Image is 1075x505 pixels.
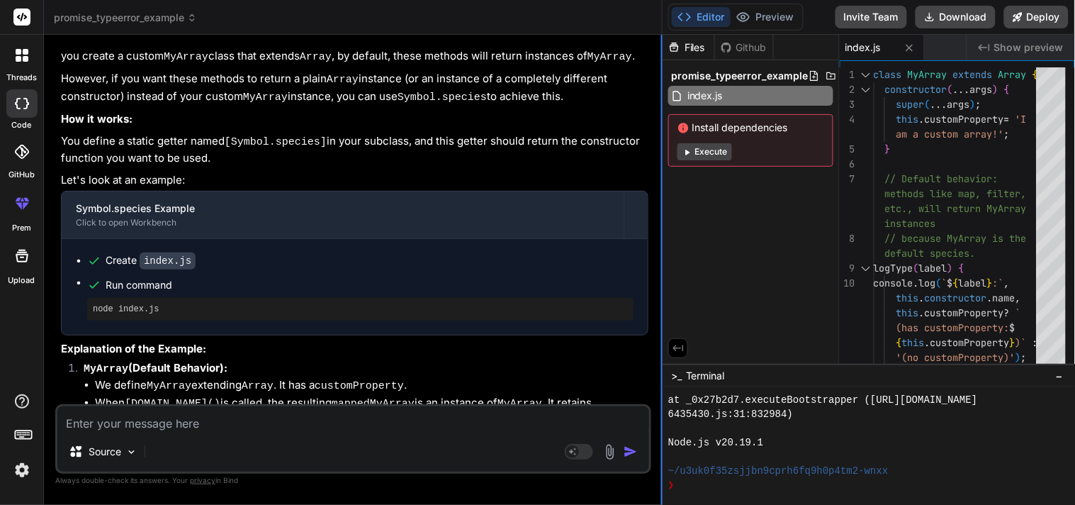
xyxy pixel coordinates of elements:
span: name [993,292,1015,304]
img: icon [624,445,638,459]
code: Array [327,74,359,86]
span: ( [913,262,919,274]
button: Deploy [1004,6,1069,28]
span: ? [1004,306,1010,319]
span: methods like map, filter, [885,187,1027,200]
span: ) [1015,351,1021,364]
span: (has customProperty: [896,321,1010,334]
span: '(no customProperty)' [896,351,1015,364]
strong: Explanation of the Example: [61,342,206,355]
span: $ [947,277,953,289]
div: Github [715,40,773,55]
div: Symbol.species Example [76,201,610,216]
p: Let's look at an example: [61,172,648,189]
span: this [896,292,919,304]
div: Files [663,40,714,55]
code: [Symbol.species] [225,136,327,148]
span: console [874,277,913,289]
li: We define extending . It has a . [95,377,648,395]
span: ) [970,98,976,111]
span: this [896,306,919,319]
span: . [987,292,993,304]
span: )` [1015,336,1027,349]
span: ~/u3uk0f35zsjjbn9cprh6fq9h0p4tm2-wnxx [668,464,889,478]
div: Click to open Workbench [76,217,610,228]
div: 10 [840,276,855,291]
span: . [913,277,919,289]
span: ( [947,83,953,96]
span: MyArray [908,68,947,81]
span: Install dependencies [677,121,824,135]
span: >_ [671,369,682,383]
span: customProperty [930,336,1010,349]
span: this [902,336,925,349]
img: Pick Models [125,446,137,458]
span: Show preview [994,40,1064,55]
span: ) [947,262,953,274]
code: mappedMyArray [332,398,415,410]
span: privacy [190,476,215,484]
span: :` [993,277,1004,289]
div: 7 [840,172,855,187]
span: Node.js v20.19.1 [668,435,763,450]
label: Upload [9,274,35,287]
code: MyArray [84,363,128,375]
span: label [959,277,987,289]
strong: How it works: [61,112,133,126]
span: . [919,113,925,126]
span: promise_typeerror_example [671,69,809,83]
span: this [896,113,919,126]
span: { [1004,83,1010,96]
img: attachment [602,444,618,460]
code: customProperty [315,380,404,392]
div: 9 [840,261,855,276]
div: 6 [840,157,855,172]
span: instances [885,217,936,230]
code: index.js [140,252,196,270]
p: You define a static getter named in your subclass, and this getter should return the constructor ... [61,133,648,167]
code: MyArray [164,51,208,63]
span: log [919,277,936,289]
li: When is called, the resulting is an instance of . It retains the and returns . This is the defaul... [95,395,648,448]
span: ❯ [668,478,675,492]
span: etc., will return MyArray [885,202,1027,215]
span: : [1032,336,1038,349]
span: − [1056,369,1064,383]
span: // because MyArray is the [885,232,1027,245]
span: // Default behavior: [885,172,998,185]
button: Editor [672,7,731,27]
span: ; [1004,128,1010,140]
span: . [919,306,925,319]
code: MyArray [587,51,632,63]
span: at _0x27b2d7.executeBootstrapper ([URL][DOMAIN_NAME] [668,393,978,407]
code: MyArray [497,398,542,410]
span: { [1032,68,1038,81]
span: am a custom array!' [896,128,1004,140]
div: 2 [840,82,855,97]
p: Always double-check its answers. Your in Bind [55,474,651,487]
div: 3 [840,97,855,112]
span: ... [930,98,947,111]
label: prem [12,222,31,234]
span: customProperty [925,306,1004,319]
div: 8 [840,231,855,246]
span: { [896,336,902,349]
pre: node index.js [93,304,628,315]
span: = [1004,113,1010,126]
span: ( [925,98,930,111]
code: Symbol.species [398,91,487,104]
div: Create [106,253,196,268]
span: , [1015,292,1021,304]
span: promise_typeerror_example [54,11,197,25]
span: { [959,262,964,274]
span: args [970,83,993,96]
span: { [953,277,959,289]
span: . [925,336,930,349]
div: Click to collapse the range. [857,261,875,276]
button: − [1053,365,1066,387]
span: customProperty [925,113,1004,126]
span: Terminal [686,369,725,383]
code: [DOMAIN_NAME]() [125,398,220,410]
span: 6435430.js:31:832984) [668,407,793,421]
span: 'I [1015,113,1027,126]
